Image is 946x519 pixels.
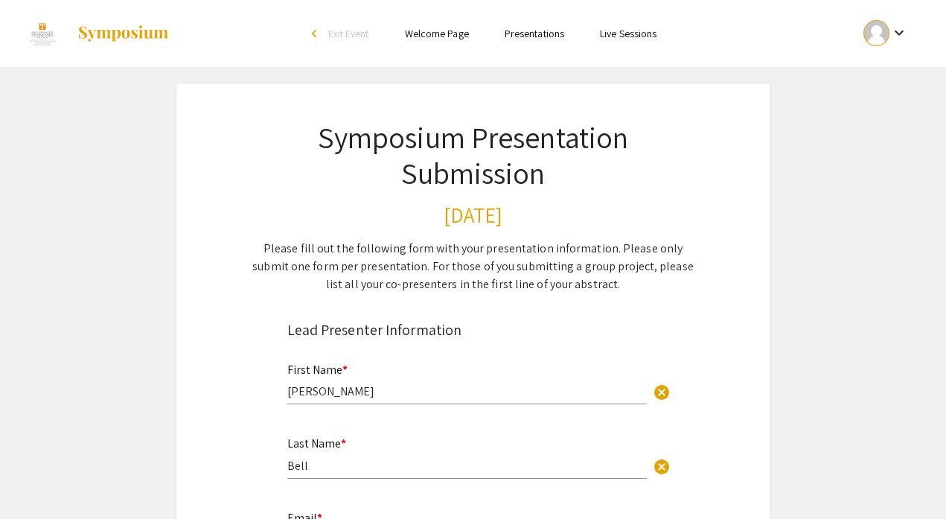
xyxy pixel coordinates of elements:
iframe: Chat [11,452,63,508]
button: Clear [647,377,677,407]
input: Type Here [287,383,647,399]
mat-label: First Name [287,362,348,378]
a: Welcome Page [405,27,469,40]
h1: Symposium Presentation Submission [249,119,698,191]
img: Discovery Day 2025 [23,15,62,52]
button: Clear [647,451,677,481]
a: Presentations [505,27,564,40]
span: Exit Event [328,27,369,40]
a: Live Sessions [600,27,656,40]
div: arrow_back_ios [312,29,321,38]
mat-icon: Expand account dropdown [889,24,907,42]
button: Expand account dropdown [848,16,923,50]
a: Discovery Day 2025 [23,15,170,52]
span: cancel [653,383,671,401]
input: Type Here [287,458,647,474]
mat-label: Last Name [287,436,346,451]
span: cancel [653,458,671,476]
h3: [DATE] [249,203,698,228]
div: Lead Presenter Information [287,319,659,341]
div: Please fill out the following form with your presentation information. Please only submit one for... [249,240,698,293]
img: Symposium by ForagerOne [77,25,170,42]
